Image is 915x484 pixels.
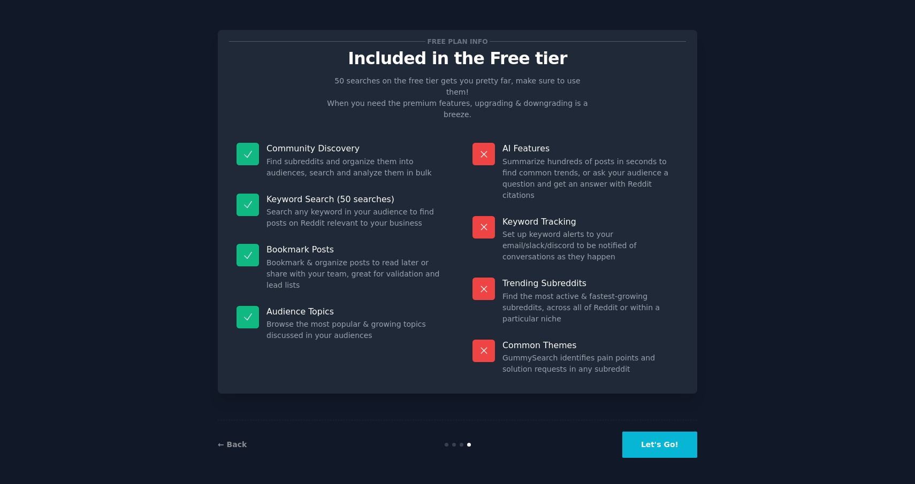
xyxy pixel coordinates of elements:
[502,352,678,375] dd: GummySearch identifies pain points and solution requests in any subreddit
[323,75,592,120] p: 50 searches on the free tier gets you pretty far, make sure to use them! When you need the premiu...
[502,143,678,154] p: AI Features
[502,156,678,201] dd: Summarize hundreds of posts in seconds to find common trends, or ask your audience a question and...
[266,206,443,229] dd: Search any keyword in your audience to find posts on Reddit relevant to your business
[229,49,686,68] p: Included in the Free tier
[502,216,678,227] p: Keyword Tracking
[502,340,678,351] p: Common Themes
[266,319,443,341] dd: Browse the most popular & growing topics discussed in your audiences
[622,432,697,458] button: Let's Go!
[502,291,678,325] dd: Find the most active & fastest-growing subreddits, across all of Reddit or within a particular niche
[502,278,678,289] p: Trending Subreddits
[425,36,490,47] span: Free plan info
[502,229,678,263] dd: Set up keyword alerts to your email/slack/discord to be notified of conversations as they happen
[266,257,443,291] dd: Bookmark & organize posts to read later or share with your team, great for validation and lead lists
[218,440,247,449] a: ← Back
[266,244,443,255] p: Bookmark Posts
[266,306,443,317] p: Audience Topics
[266,143,443,154] p: Community Discovery
[266,156,443,179] dd: Find subreddits and organize them into audiences, search and analyze them in bulk
[266,194,443,205] p: Keyword Search (50 searches)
